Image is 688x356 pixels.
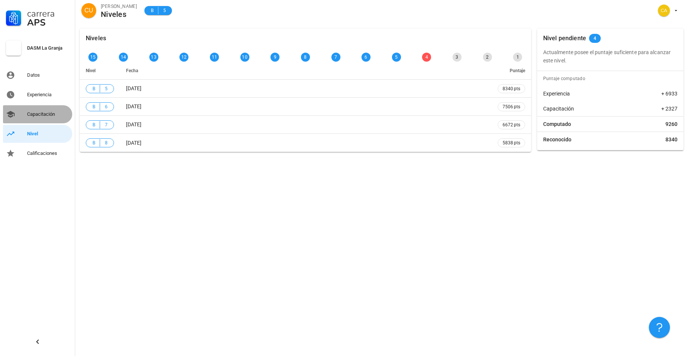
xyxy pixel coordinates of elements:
[120,62,492,80] th: Fecha
[126,121,141,127] span: [DATE]
[658,5,670,17] div: avatar
[331,53,340,62] div: 7
[84,3,93,18] span: CU
[27,92,69,98] div: Experiencia
[103,103,109,111] span: 6
[101,3,137,10] div: [PERSON_NAME]
[161,7,167,14] span: 5
[27,45,69,51] div: DASM La Granja
[126,103,141,109] span: [DATE]
[503,121,520,129] span: 6672 pts
[103,121,109,129] span: 7
[80,62,120,80] th: Nivel
[492,62,531,80] th: Puntaje
[665,120,677,128] span: 9260
[594,34,596,43] span: 4
[81,3,96,18] div: avatar
[149,7,155,14] span: B
[91,121,97,129] span: B
[210,53,219,62] div: 11
[361,53,371,62] div: 6
[301,53,310,62] div: 8
[86,29,106,48] div: Niveles
[27,9,69,18] div: Carrera
[91,85,97,92] span: B
[503,85,520,92] span: 8340 pts
[27,131,69,137] div: Nivel
[503,103,520,111] span: 7506 pts
[88,53,97,62] div: 15
[543,120,571,128] span: Computado
[91,139,97,147] span: B
[543,90,570,97] span: Experiencia
[103,85,109,92] span: 5
[513,53,522,62] div: 1
[27,18,69,27] div: APS
[540,71,683,86] div: Puntaje computado
[3,144,72,162] a: Calificaciones
[86,68,96,73] span: Nivel
[119,53,128,62] div: 14
[483,53,492,62] div: 2
[543,29,586,48] div: Nivel pendiente
[101,10,137,18] div: Niveles
[422,53,431,62] div: 4
[543,136,571,143] span: Reconocido
[661,105,677,112] span: + 2327
[3,86,72,104] a: Experiencia
[126,140,141,146] span: [DATE]
[27,72,69,78] div: Datos
[3,105,72,123] a: Capacitación
[270,53,279,62] div: 9
[27,111,69,117] div: Capacitación
[91,103,97,111] span: B
[543,48,677,65] p: Actualmente posee el puntaje suficiente para alcanzar este nivel.
[665,136,677,143] span: 8340
[240,53,249,62] div: 10
[510,68,525,73] span: Puntaje
[3,66,72,84] a: Datos
[453,53,462,62] div: 3
[126,85,141,91] span: [DATE]
[3,125,72,143] a: Nivel
[27,150,69,156] div: Calificaciones
[126,68,138,73] span: Fecha
[103,139,109,147] span: 8
[661,90,677,97] span: + 6933
[543,105,574,112] span: Capacitación
[392,53,401,62] div: 5
[149,53,158,62] div: 13
[503,139,520,147] span: 5838 pts
[179,53,188,62] div: 12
